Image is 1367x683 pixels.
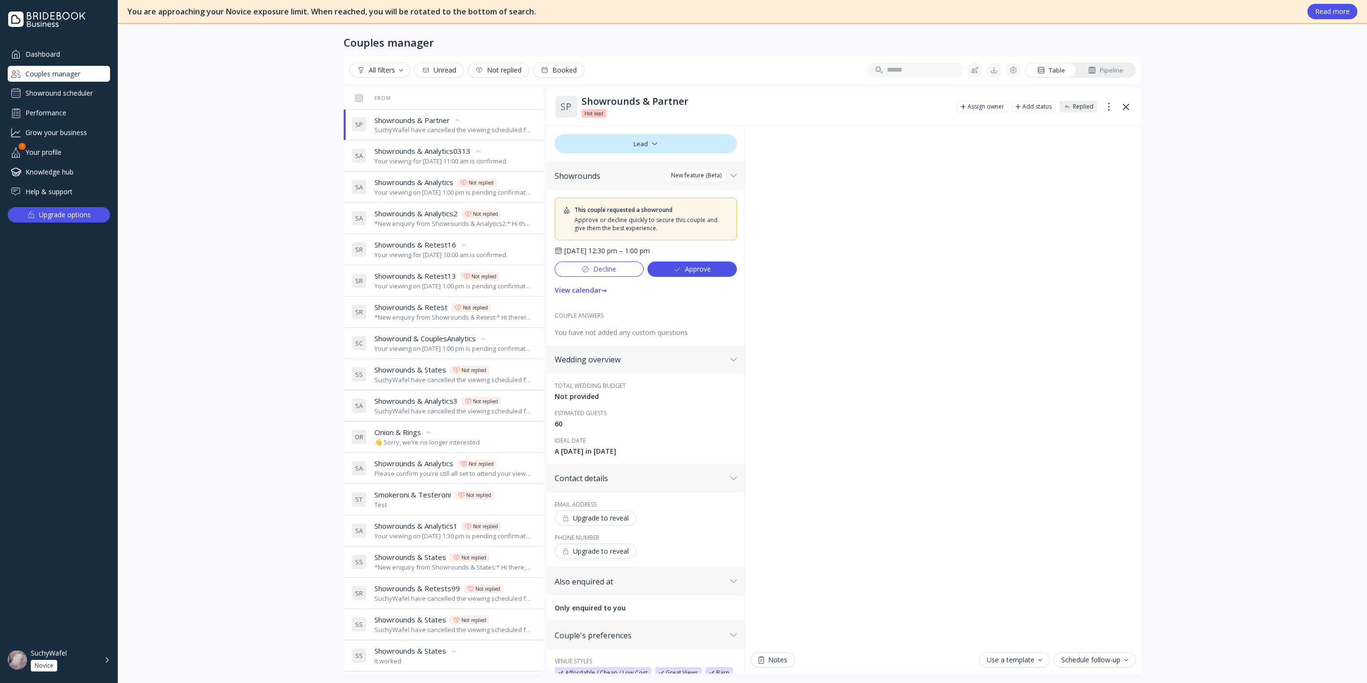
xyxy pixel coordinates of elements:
div: All filters [357,66,403,74]
div: Performance [8,105,110,121]
span: Showrounds & States [374,615,446,625]
a: Help & support [8,184,110,199]
button: Notes [751,652,795,668]
div: Total wedding budget [555,382,737,390]
button: Unread [414,62,464,78]
button: Booked [533,62,584,78]
div: Great Views [666,669,698,677]
button: Upgrade to reveal [555,544,636,559]
button: Read more [1307,4,1357,19]
div: SuchyWafel have cancelled the viewing scheduled for [DATE] 12:00 pm. [374,125,532,135]
span: Smokeroni & Testeroni [374,490,451,500]
div: Booked [541,66,577,74]
div: Couples manager [344,36,434,49]
div: You are approaching your Novice exposure limit. When reached, you will be rotated to the bottom o... [127,6,1298,17]
div: Your viewing on [DATE] 1:00 pm is pending confirmation. The venue will approve or decline shortly... [374,344,532,353]
div: New feature (Beta) [671,172,721,179]
div: Not replied [475,66,522,74]
div: Also enquired at [555,577,726,586]
div: *New enquiry from Showrounds & Analytics2:* Hi there! We were hoping to use the Bridebook calenda... [374,219,532,228]
div: S R [351,273,367,288]
button: Use a template [979,652,1050,668]
div: S A [351,523,367,538]
a: Grow your business [8,124,110,140]
button: Upgrade to reveal [555,510,636,526]
span: Onion & Rings [374,427,421,437]
div: You have not added any custom questions [555,328,737,337]
span: Showround & CouplesAnalytics [374,334,476,344]
div: Not replied [461,554,486,561]
div: Not replied [461,366,486,374]
div: Test [374,500,494,509]
div: Phone number [555,534,737,542]
div: 1 [19,143,26,150]
div: From [351,95,391,101]
a: Showround scheduler [8,86,110,101]
div: Not replied [463,304,488,311]
div: S S [351,648,367,663]
div: Contact details [555,473,726,483]
div: Not replied [473,522,498,530]
div: COUPLE ANSWERS [555,311,737,320]
div: Please confirm you're still all set to attend your viewing at [GEOGRAPHIC_DATA] on [DATE] 12:00 pm [374,469,532,478]
div: Ideal date [555,436,737,445]
div: Showrounds [555,171,726,181]
div: Novice [35,662,53,670]
a: Upgrade to reveal [555,544,737,559]
span: Showrounds & Partner [374,115,450,125]
div: S S [351,554,367,570]
div: Not replied [469,460,494,468]
div: Not replied [473,210,498,218]
div: SuchyWafel have cancelled the viewing scheduled for [DATE] 11:30 AM [374,625,532,634]
div: Not replied [466,491,491,499]
div: Only enquired to you [555,603,737,613]
img: dpr=2,fit=cover,g=face,w=48,h=48 [8,650,27,670]
div: O R [351,429,367,445]
div: Barn [716,669,729,677]
div: *New enquiry from Showrounds & Retest:* Hi there! We were hoping to use the Bridebook calendar to... [374,313,532,322]
div: SuchyWafel have cancelled the viewing scheduled for [DATE] 12:00 pm. [374,375,532,385]
button: Approve [647,261,737,277]
div: Notes [758,656,787,664]
div: S A [351,398,367,413]
div: Not replied [475,585,500,593]
div: Your viewing on [DATE] 1:00 pm is pending confirmation. The venue will approve or decline shortly... [374,188,532,197]
div: S C [351,335,367,351]
div: Not replied [461,616,486,624]
span: Showrounds & Retest [374,302,447,312]
div: Couples manager [8,66,110,82]
div: Wedding overview [555,355,726,364]
button: Schedule follow-up [1054,652,1136,668]
span: Showrounds & Analytics3 [374,396,458,406]
div: Not replied [472,273,497,280]
span: Showrounds & States [374,552,446,562]
div: SuchyWafel have cancelled the viewing scheduled for [DATE] 11:00 AM [374,594,532,603]
div: *New enquiry from Showrounds & States:* Hi there, We’re very interested in your venue for our spe... [374,563,532,572]
div: Not replied [469,179,494,186]
button: Not replied [468,62,529,78]
a: Your profile1 [8,144,110,160]
div: S A [351,211,367,226]
div: Dashboard [8,46,110,62]
div: S S [351,367,367,382]
div: Add status [1022,103,1052,111]
div: S R [351,242,367,257]
span: Showrounds & Analytics0313 [374,146,471,156]
div: Upgrade to reveal [562,514,629,522]
div: Upgrade to reveal [562,547,629,555]
span: Showrounds & Retest13 [374,271,456,281]
div: It worked [374,657,458,666]
div: 👋 Sorry, we're no longer interested [374,438,480,447]
div: S A [351,179,367,195]
a: Knowledge hub [8,164,110,180]
div: 60 [555,419,737,429]
span: Showrounds & Retest16 [374,240,456,250]
span: Showrounds & Analytics1 [374,521,458,531]
button: Decline [555,261,644,277]
div: Venue styles [555,657,737,665]
button: All filters [349,62,410,78]
span: Hot lead [584,110,603,117]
